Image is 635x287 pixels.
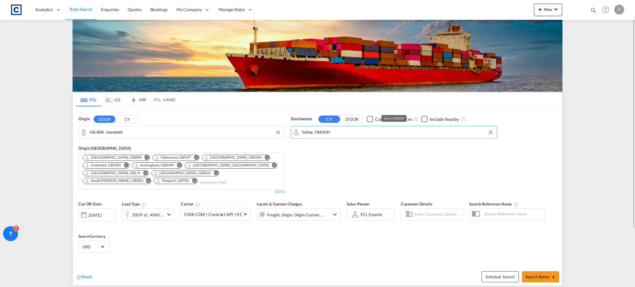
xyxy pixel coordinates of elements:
div: 10/10 [275,189,285,195]
button: Remove [268,163,277,169]
span: Cut Off Date [78,201,102,206]
span: Search Rates [526,274,555,279]
div: Press delete to remove this chip. [85,155,143,160]
span: Carrier [181,201,200,206]
span: Bookings [150,7,168,12]
button: DOOR [94,116,115,123]
div: Press delete to remove this chip. [156,178,190,183]
div: Grangemouth, GBGRG [204,155,262,160]
span: Search Reference Name [469,201,518,206]
div: F [614,5,624,15]
div: Press delete to remove this chip. [153,170,212,176]
button: CY [116,116,138,123]
span: Origin [GEOGRAPHIC_DATA] [78,146,131,151]
button: Remove [142,178,151,184]
md-icon: icon-information-outline [141,202,146,207]
input: Chips input. [200,178,259,188]
img: LCL+%26+FCL+BACKGROUND.png [73,20,562,92]
div: [DATE] [89,212,101,218]
span: Search Currency [78,234,105,239]
div: icon-magnify [590,7,597,16]
span: My Company [176,7,202,13]
md-tab-item: AIR [126,93,150,106]
span: Reset [82,274,92,279]
button: Remove [190,155,199,161]
div: Press delete to remove this chip. [134,163,175,168]
input: Search by Port [302,128,494,137]
input: Enter Customer Details [414,210,461,219]
md-tab-item: LCL [101,93,126,106]
div: Immingham, GBIMM [134,163,174,168]
span: USD [82,244,100,249]
button: Remove [188,178,197,184]
span: Quotes [128,7,141,12]
img: 1fdb9190129311efbfaf67cbb4249bed.jpeg [9,3,23,17]
button: Remove [139,170,149,177]
button: Search Ratesicon-arrow-right [522,271,559,282]
div: London Gateway Port, GBLGP [187,163,269,168]
span: CMA CGM | Contract API +51 [184,211,242,218]
div: Press delete to remove this chip. [85,170,142,176]
md-select: Select Currency: $ USDUnited States Dollar [82,242,106,251]
div: FCL Exports [361,212,382,217]
div: Bristol, GBBRS [85,155,142,160]
span: Rate Search [70,7,92,12]
div: icon-refreshReset [76,274,92,280]
button: Remove [120,163,129,169]
div: Southampton, GBSOU [153,170,211,176]
md-select: Sales Person: FCL Exports [360,210,383,219]
md-icon: icon-magnify [590,7,597,14]
div: 20GP x1 40HC x1icon-chevron-down [122,208,175,221]
button: Remove [261,155,270,161]
md-icon: icon-chevron-down [165,211,173,218]
div: Teesport, GBTEE [156,178,189,183]
span: Analytics [35,7,53,13]
div: Help [601,4,614,15]
md-checkbox: Checkbox No Ink [367,116,412,122]
md-icon: icon-chevron-down [331,211,339,218]
div: Origin DOOR CY GB-B66, SandwellOrigin [GEOGRAPHIC_DATA] Chips container. Use arrow keys to select... [73,107,562,285]
md-tab-item: LAND [150,93,175,106]
md-input-container: Sohar, OMSOH [291,126,497,139]
md-tab-item: FCL [76,93,101,106]
span: New [536,7,560,12]
input: Search Reference Name [481,209,545,219]
div: Carrier SD Services [375,116,412,122]
div: Greenock, GBGRK [85,163,121,168]
div: 20GP x1 40HC x1 [132,210,164,219]
md-icon: icon-airplane [130,96,137,101]
md-checkbox: Checkbox No Ink [421,116,459,122]
button: Remove [173,163,182,169]
span: Manage Rates [219,7,245,13]
button: CY [318,116,340,123]
span: Origin [78,116,90,122]
md-input-container: GB-B66, Sandwell [79,126,284,139]
button: Remove [210,170,219,177]
div: Press delete to remove this chip. [187,163,270,168]
md-icon: icon-arrow-right [551,275,555,279]
input: Search by Door [90,128,281,137]
div: Felixstowe, GBFXT [155,155,191,160]
div: South Shields, GBSSH [85,178,143,183]
span: Customer Details [401,201,432,206]
div: Press delete to remove this chip. [85,163,122,168]
div: Press delete to remove this chip. [204,155,263,160]
md-datepicker: Select [78,220,83,229]
md-icon: Unchecked: Ignores neighbouring ports when fetching rates.Checked : Includes neighbouring ports w... [461,117,466,122]
button: DOOR [341,116,363,123]
span: Enquiries [101,7,119,12]
span: Destination [291,116,312,122]
button: Clear Input [273,128,283,137]
span: Help [601,4,611,15]
div: Liverpool, GBLIV [85,170,140,176]
div: Include Nearby [430,116,459,122]
button: Remove [140,155,150,161]
md-icon: icon-refresh [76,274,82,280]
div: Press delete to remove this chip. [85,178,144,183]
span: Sales Person [347,201,369,206]
md-chips-wrap: Chips container. Use arrow keys to select chips. [82,153,281,188]
md-icon: Your search will be saved by the below given name [513,202,518,207]
button: Note: By default Schedule search will only considerorigin ports, destination ports and cut off da... [482,271,519,282]
button: icon-plus 400-fgNewicon-chevron-down [534,4,562,16]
